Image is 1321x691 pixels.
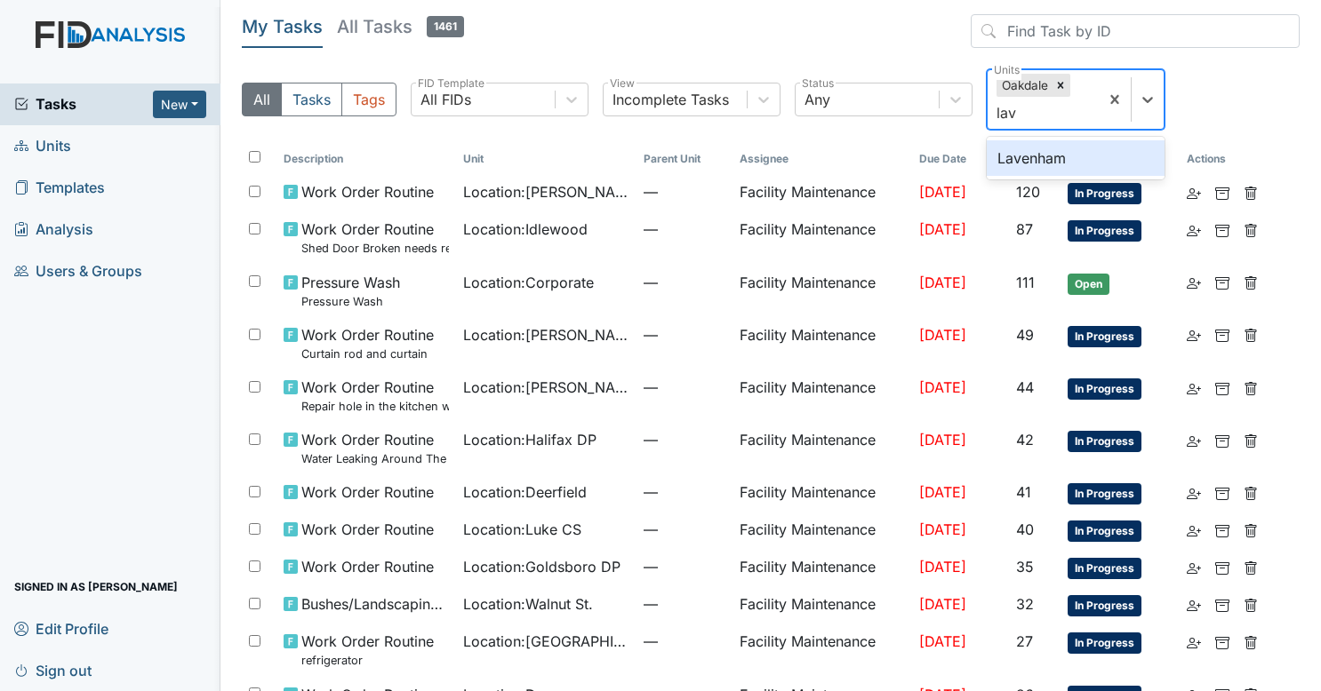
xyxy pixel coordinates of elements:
[1180,144,1269,174] th: Actions
[341,83,396,116] button: Tags
[153,91,206,118] button: New
[463,272,594,293] span: Location : Corporate
[249,151,260,163] input: Toggle All Rows Selected
[919,483,966,501] span: [DATE]
[1215,519,1229,540] a: Archive
[1215,218,1229,240] a: Archive
[420,89,471,110] div: All FIDs
[997,74,1051,97] div: Oakdale
[1016,378,1034,396] span: 44
[1215,631,1229,652] a: Archive
[919,558,966,576] span: [DATE]
[463,377,628,398] span: Location : [PERSON_NAME]. ICF
[919,632,966,650] span: [DATE]
[1215,324,1229,345] a: Archive
[242,83,282,116] button: All
[733,369,912,422] td: Facility Maintenance
[301,240,449,257] small: Shed Door Broken needs replacing
[636,144,733,174] th: Toggle SortBy
[1244,631,1258,652] a: Delete
[1016,558,1034,576] span: 35
[463,556,620,577] span: Location : Goldsboro DP
[1244,429,1258,450] a: Delete
[14,615,108,642] span: Edit Profile
[14,573,178,600] span: Signed in as [PERSON_NAME]
[301,593,449,615] span: Bushes/Landscaping inspection
[14,93,153,115] a: Tasks
[1068,431,1141,452] span: In Progress
[301,450,449,467] small: Water Leaking Around The Base of the Toilet
[644,631,725,652] span: —
[1244,556,1258,577] a: Delete
[1068,520,1141,542] span: In Progress
[1244,272,1258,293] a: Delete
[1016,595,1034,613] span: 32
[463,324,628,345] span: Location : [PERSON_NAME].
[1215,272,1229,293] a: Archive
[337,14,464,39] h5: All Tasks
[14,132,71,160] span: Units
[281,83,342,116] button: Tasks
[1244,519,1258,540] a: Delete
[301,398,449,415] small: Repair hole in the kitchen wall.
[301,519,434,540] span: Work Order Routine
[463,631,628,652] span: Location : [GEOGRAPHIC_DATA]
[1016,483,1031,501] span: 41
[463,429,596,450] span: Location : Halifax DP
[1016,274,1035,291] span: 111
[14,216,93,243] span: Analysis
[1068,274,1109,295] span: Open
[912,144,1009,174] th: Toggle SortBy
[1244,593,1258,615] a: Delete
[919,274,966,291] span: [DATE]
[301,293,400,310] small: Pressure Wash
[1244,377,1258,398] a: Delete
[301,429,449,467] span: Work Order Routine Water Leaking Around The Base of the Toilet
[644,272,725,293] span: —
[463,519,581,540] span: Location : Luke CS
[644,181,725,203] span: —
[1068,632,1141,654] span: In Progress
[1244,481,1258,503] a: Delete
[733,422,912,474] td: Facility Maintenance
[242,14,323,39] h5: My Tasks
[301,324,434,362] span: Work Order Routine Curtain rod and curtain
[919,326,966,344] span: [DATE]
[456,144,636,174] th: Toggle SortBy
[1016,326,1034,344] span: 49
[1068,326,1141,347] span: In Progress
[463,481,587,503] span: Location : Deerfield
[1215,377,1229,398] a: Archive
[644,556,725,577] span: —
[805,89,830,110] div: Any
[644,324,725,345] span: —
[1068,220,1141,242] span: In Progress
[919,220,966,238] span: [DATE]
[733,474,912,512] td: Facility Maintenance
[1068,183,1141,204] span: In Progress
[1016,520,1034,538] span: 40
[644,429,725,450] span: —
[1068,595,1141,616] span: In Progress
[987,140,1165,176] div: Lavenham
[1215,556,1229,577] a: Archive
[644,481,725,503] span: —
[733,144,912,174] th: Assignee
[427,16,464,37] span: 1461
[919,378,966,396] span: [DATE]
[733,586,912,623] td: Facility Maintenance
[1068,558,1141,579] span: In Progress
[301,345,434,362] small: Curtain rod and curtain
[733,623,912,676] td: Facility Maintenance
[1068,378,1141,400] span: In Progress
[301,631,434,669] span: Work Order Routine refrigerator
[644,218,725,240] span: —
[1016,632,1033,650] span: 27
[1244,181,1258,203] a: Delete
[919,431,966,449] span: [DATE]
[463,218,588,240] span: Location : Idlewood
[276,144,456,174] th: Toggle SortBy
[463,181,628,203] span: Location : [PERSON_NAME]
[733,512,912,549] td: Facility Maintenance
